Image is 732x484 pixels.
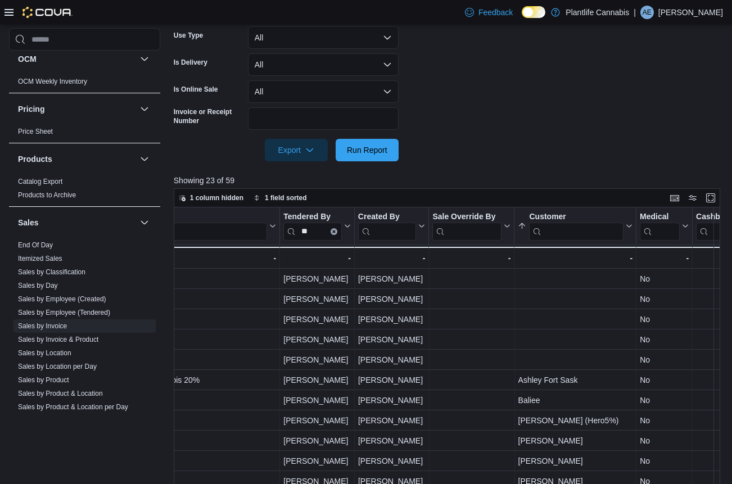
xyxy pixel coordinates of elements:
button: Sales [18,217,135,228]
div: OCM [9,75,160,93]
button: Pricing [18,103,135,115]
a: Sales by Employee (Created) [18,295,106,303]
button: Created By [358,212,426,241]
a: Sales by Classification [18,268,85,276]
div: Ashley Eby [640,6,654,19]
a: Price Sheet [18,128,53,135]
span: Sales by Product & Location per Day [18,402,128,411]
img: Cova [22,7,73,18]
div: Pricing [9,125,160,143]
button: All [248,53,399,76]
button: All [248,26,399,49]
button: Products [138,152,151,166]
a: Itemized Sales [18,255,62,263]
span: Sales by Employee (Created) [18,295,106,304]
span: Sales by Day [18,281,58,290]
span: End Of Day [18,241,53,250]
p: Showing 23 of 59 [174,175,726,186]
button: All [248,80,399,103]
button: Enter fullscreen [704,191,717,205]
div: [PERSON_NAME] [283,272,351,286]
div: [PERSON_NAME] [358,353,426,367]
span: Export [272,139,321,161]
a: Sales by Product [18,376,69,384]
div: Ashley Fort Sask [518,373,632,387]
div: [PERSON_NAME] [283,373,351,387]
button: Clear input [331,228,337,235]
div: [PERSON_NAME] [283,414,351,427]
div: [PERSON_NAME] [358,434,426,447]
input: Dark Mode [522,6,545,18]
p: Plantlife Cannabis [566,6,629,19]
div: [PERSON_NAME] [358,414,426,427]
div: Discount Reason [58,212,267,241]
a: Catalog Export [18,178,62,186]
span: Run Report [347,144,387,156]
button: Keyboard shortcuts [668,191,681,205]
div: - [58,251,276,265]
button: Pricing [138,102,151,116]
label: Use Type [174,31,203,40]
button: Display options [686,191,699,205]
button: Sales [138,216,151,229]
a: Sales by Location [18,349,71,357]
div: Created By [358,212,417,241]
div: [PERSON_NAME] [283,292,351,306]
a: Sales by Invoice & Product [18,336,98,343]
p: | [634,6,636,19]
div: [PERSON_NAME] [518,434,632,447]
div: [PERSON_NAME] [283,333,351,346]
button: OCM [138,52,151,66]
span: Itemized Sales [18,254,62,263]
div: - [640,251,689,265]
label: Is Online Sale [174,85,218,94]
h3: Sales [18,217,39,228]
div: Sales [9,238,160,432]
div: [PERSON_NAME] [518,454,632,468]
div: Customer [529,212,623,223]
div: No [640,313,689,326]
div: Tendered By [283,212,342,241]
div: No [640,434,689,447]
div: - [283,251,351,265]
div: [PERSON_NAME] (Hero5%) [518,414,632,427]
div: Created By [358,212,417,223]
div: [PERSON_NAME] [358,393,426,407]
div: - [358,251,426,265]
button: 1 column hidden [174,191,248,205]
div: Discount Reason [58,212,267,223]
h3: OCM [18,53,37,65]
a: Sales by Employee (Tendered) [18,309,110,316]
span: Sales by Classification [18,268,85,277]
span: 1 column hidden [190,193,243,202]
div: Hero 5% [58,414,276,427]
a: Feedback [460,1,517,24]
span: Sales by Invoice & Product [18,335,98,344]
button: 1 field sorted [249,191,311,205]
div: Tendered By [283,212,342,223]
div: No [640,393,689,407]
div: No [640,373,689,387]
div: Baliee [518,393,632,407]
a: Sales by Location per Day [18,363,97,370]
div: [PERSON_NAME] [358,313,426,326]
a: OCM Weekly Inventory [18,78,87,85]
a: Sales by Product & Location per Day [18,403,128,411]
span: Price Sheet [18,127,53,136]
div: [PERSON_NAME] [283,353,351,367]
div: Sale Override By [432,212,501,223]
a: Products to Archive [18,191,76,199]
div: Medical [640,212,680,223]
div: [PERSON_NAME] [283,434,351,447]
div: [PERSON_NAME] [283,313,351,326]
h3: Products [18,153,52,165]
div: No [640,292,689,306]
span: Sales by Product & Location [18,389,103,398]
div: No [640,454,689,468]
label: Is Delivery [174,58,207,67]
span: 1 field sorted [265,193,307,202]
div: [PERSON_NAME] [358,272,426,286]
div: [PERSON_NAME] [283,393,351,407]
div: [PERSON_NAME] [358,373,426,387]
button: Sale Override By [432,212,510,241]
